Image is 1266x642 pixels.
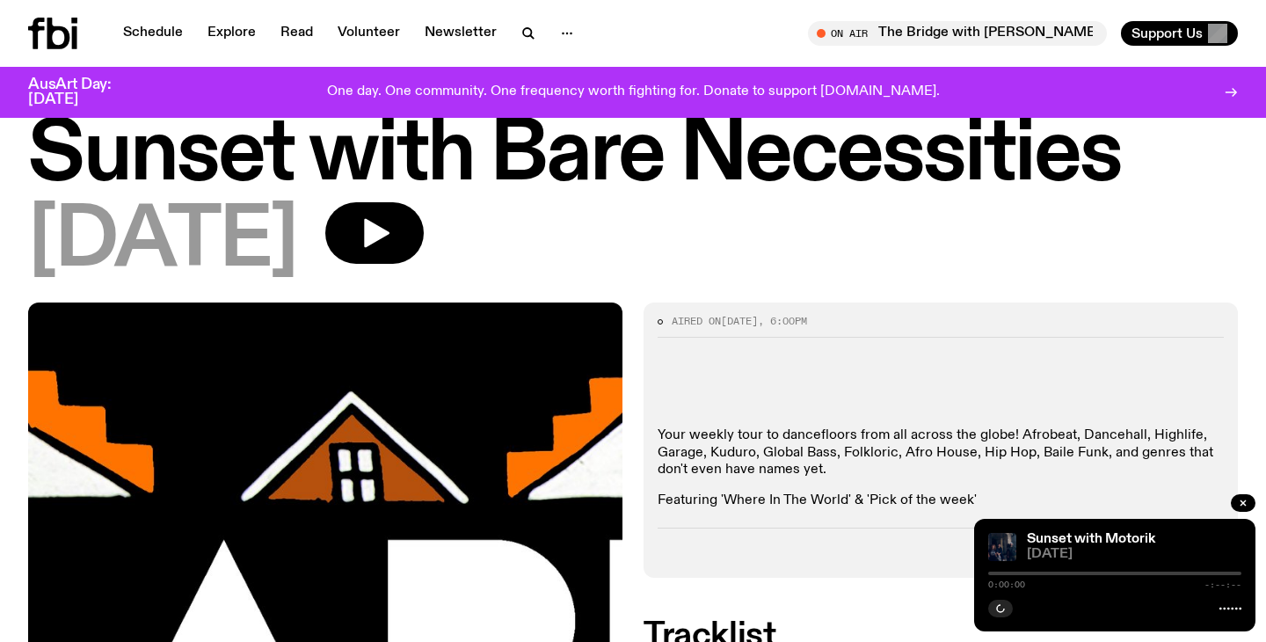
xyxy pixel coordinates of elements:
span: 0:00:00 [988,580,1025,589]
span: , 6:00pm [758,314,807,328]
a: Read [270,21,324,46]
span: Support Us [1131,26,1203,41]
span: -:--:-- [1204,580,1241,589]
a: Schedule [113,21,193,46]
p: Featuring 'Where In The World' & 'Pick of the week' [658,492,1224,509]
button: On AirThe Bridge with [PERSON_NAME] [808,21,1107,46]
span: [DATE] [1027,548,1241,561]
span: [DATE] [721,314,758,328]
p: One day. One community. One frequency worth fighting for. Donate to support [DOMAIN_NAME]. [327,84,940,100]
p: Your weekly tour to dancefloors from all across the globe! Afrobeat, Dancehall, Highlife, Garage,... [658,427,1224,478]
a: Volunteer [327,21,411,46]
button: Support Us [1121,21,1238,46]
span: Aired on [672,314,721,328]
span: [DATE] [28,202,297,281]
h1: Sunset with Bare Necessities [28,116,1238,195]
a: Newsletter [414,21,507,46]
h3: AusArt Day: [DATE] [28,77,141,107]
a: Explore [197,21,266,46]
a: Sunset with Motorik [1027,532,1155,546]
